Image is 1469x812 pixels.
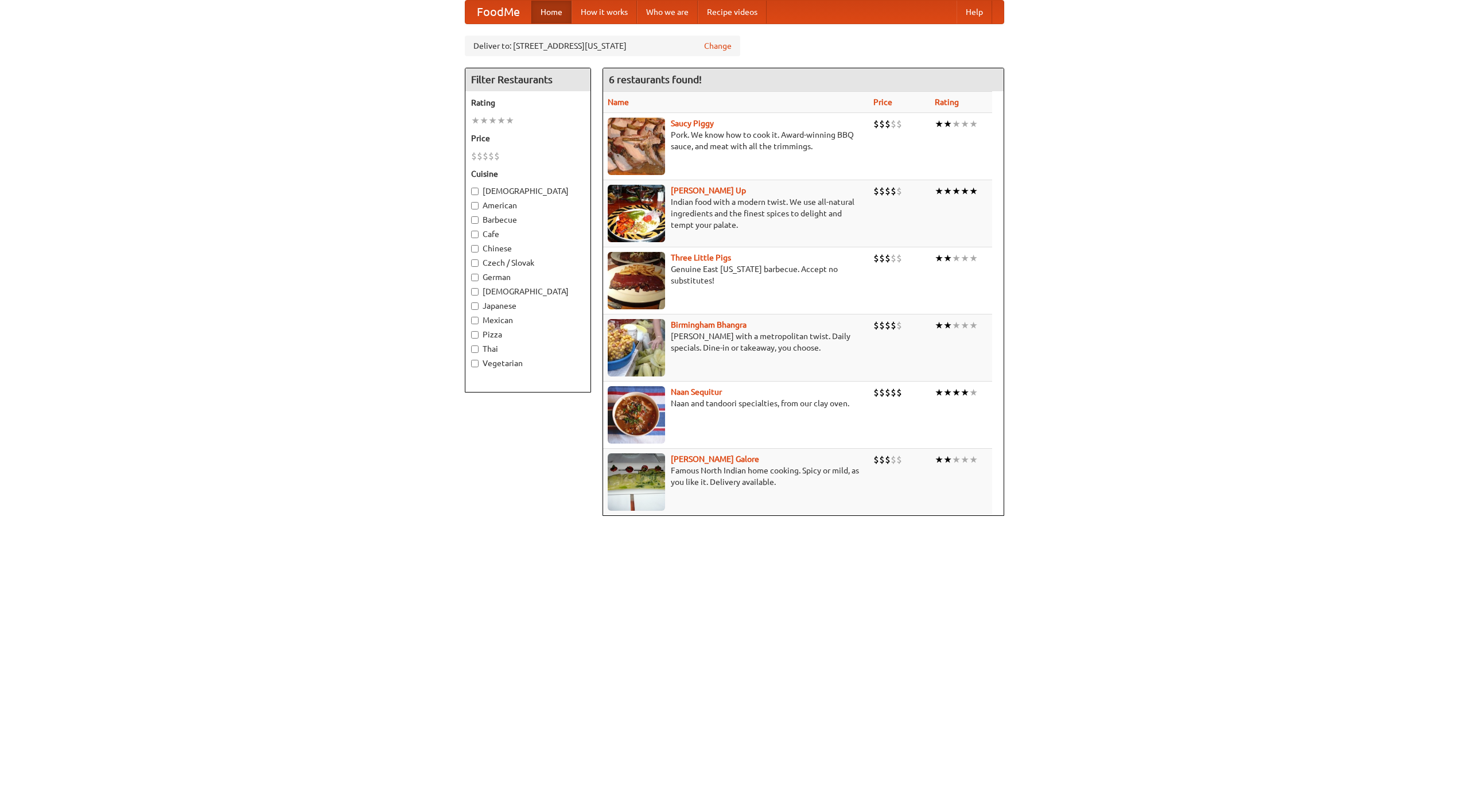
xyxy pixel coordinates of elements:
[873,386,879,399] li: $
[891,453,896,466] li: $
[896,319,902,332] li: $
[671,387,722,397] a: Naan Sequitur
[488,114,497,127] li: ★
[943,319,952,332] li: ★
[471,300,585,312] label: Japanese
[896,252,902,265] li: $
[969,252,978,265] li: ★
[471,245,479,252] input: Chinese
[961,319,969,332] li: ★
[873,319,879,332] li: $
[480,114,488,127] li: ★
[608,252,665,309] img: littlepigs.jpg
[471,243,585,254] label: Chinese
[704,40,732,52] a: Change
[608,319,665,376] img: bhangra.jpg
[609,74,702,85] ng-pluralize: 6 restaurants found!
[891,319,896,332] li: $
[891,185,896,197] li: $
[465,1,531,24] a: FoodMe
[637,1,698,24] a: Who we are
[608,196,864,231] p: Indian food with a modern twist. We use all-natural ingredients and the finest spices to delight ...
[477,150,483,162] li: $
[969,319,978,332] li: ★
[896,386,902,399] li: $
[885,118,891,130] li: $
[873,453,879,466] li: $
[471,228,585,240] label: Cafe
[471,257,585,269] label: Czech / Slovak
[943,386,952,399] li: ★
[879,453,885,466] li: $
[935,319,943,332] li: ★
[698,1,767,24] a: Recipe videos
[943,185,952,197] li: ★
[471,317,479,324] input: Mexican
[608,185,665,242] img: curryup.jpg
[879,118,885,130] li: $
[896,453,902,466] li: $
[935,386,943,399] li: ★
[471,329,585,340] label: Pizza
[608,398,864,409] p: Naan and tandoori specialties, from our clay oven.
[471,97,585,108] h5: Rating
[471,288,479,296] input: [DEMOGRAPHIC_DATA]
[671,119,714,128] a: Saucy Piggy
[471,185,585,197] label: [DEMOGRAPHIC_DATA]
[885,453,891,466] li: $
[471,188,479,195] input: [DEMOGRAPHIC_DATA]
[608,331,864,353] p: [PERSON_NAME] with a metropolitan twist. Daily specials. Dine-in or takeaway, you choose.
[935,185,943,197] li: ★
[471,358,585,369] label: Vegetarian
[471,231,479,238] input: Cafe
[961,185,969,197] li: ★
[471,286,585,297] label: [DEMOGRAPHIC_DATA]
[885,252,891,265] li: $
[471,216,479,224] input: Barbecue
[471,360,479,367] input: Vegetarian
[896,118,902,130] li: $
[488,150,494,162] li: $
[891,386,896,399] li: $
[896,185,902,197] li: $
[885,386,891,399] li: $
[471,133,585,144] h5: Price
[483,150,488,162] li: $
[608,98,629,107] a: Name
[879,319,885,332] li: $
[471,345,479,353] input: Thai
[935,98,959,107] a: Rating
[885,319,891,332] li: $
[873,252,879,265] li: $
[671,253,731,262] a: Three Little Pigs
[885,185,891,197] li: $
[969,118,978,130] li: ★
[608,263,864,286] p: Genuine East [US_STATE] barbecue. Accept no substitutes!
[935,252,943,265] li: ★
[671,186,746,195] b: [PERSON_NAME] Up
[671,454,759,464] b: [PERSON_NAME] Galore
[873,185,879,197] li: $
[943,453,952,466] li: ★
[873,118,879,130] li: $
[969,386,978,399] li: ★
[671,320,747,329] a: Birmingham Bhangra
[471,114,480,127] li: ★
[961,118,969,130] li: ★
[873,98,892,107] a: Price
[952,386,961,399] li: ★
[471,343,585,355] label: Thai
[471,168,585,180] h5: Cuisine
[471,202,479,209] input: American
[952,252,961,265] li: ★
[471,331,479,339] input: Pizza
[608,118,665,175] img: saucy.jpg
[879,185,885,197] li: $
[608,386,665,444] img: naansequitur.jpg
[935,118,943,130] li: ★
[969,185,978,197] li: ★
